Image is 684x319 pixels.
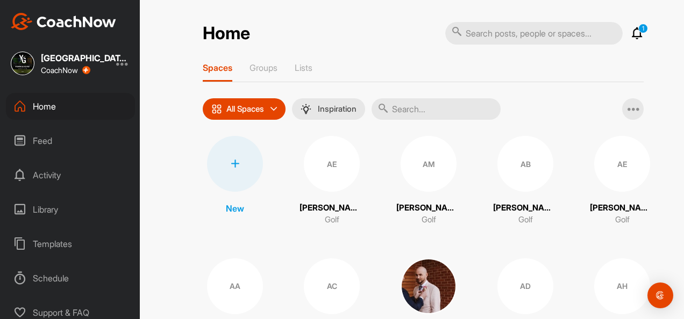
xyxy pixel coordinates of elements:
p: New [226,202,244,215]
p: [PERSON_NAME] [590,202,654,214]
div: Feed [6,127,135,154]
img: CoachNow [11,13,116,30]
p: Golf [325,214,339,226]
div: CoachNow [41,66,90,75]
p: Golf [518,214,533,226]
div: Library [6,196,135,223]
div: AE [304,136,360,192]
p: [PERSON_NAME] [493,202,558,214]
p: Spaces [203,62,232,73]
p: [PERSON_NAME] [396,202,461,214]
p: All Spaces [226,105,264,113]
img: square_ecc5f242988f1f143b7d33d1fb2549c7.jpg [11,52,34,75]
div: AE [594,136,650,192]
div: [GEOGRAPHIC_DATA] [41,54,127,62]
div: AM [401,136,457,192]
div: AB [497,136,553,192]
div: AH [594,258,650,314]
p: [PERSON_NAME] [300,202,364,214]
p: Golf [615,214,630,226]
a: AE[PERSON_NAME]Golf [300,136,364,226]
a: AB[PERSON_NAME]Golf [493,136,558,226]
div: AA [207,258,263,314]
img: square_354ba2239af6d1112acd0bf2ad4364e5.jpg [401,258,457,314]
div: Open Intercom Messenger [647,282,673,308]
p: Golf [422,214,436,226]
div: AD [497,258,553,314]
input: Search posts, people or spaces... [445,22,623,45]
h2: Home [203,23,250,44]
p: 1 [638,24,648,33]
img: menuIcon [301,104,311,114]
div: Activity [6,162,135,189]
img: icon [211,104,222,114]
input: Search... [372,98,501,120]
div: Home [6,93,135,120]
div: Schedule [6,265,135,292]
div: Templates [6,230,135,257]
div: AC [304,258,360,314]
p: Lists [295,62,312,73]
a: AM[PERSON_NAME]Golf [396,136,461,226]
a: AE[PERSON_NAME]Golf [590,136,654,226]
p: Groups [250,62,277,73]
p: Inspiration [318,105,357,113]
